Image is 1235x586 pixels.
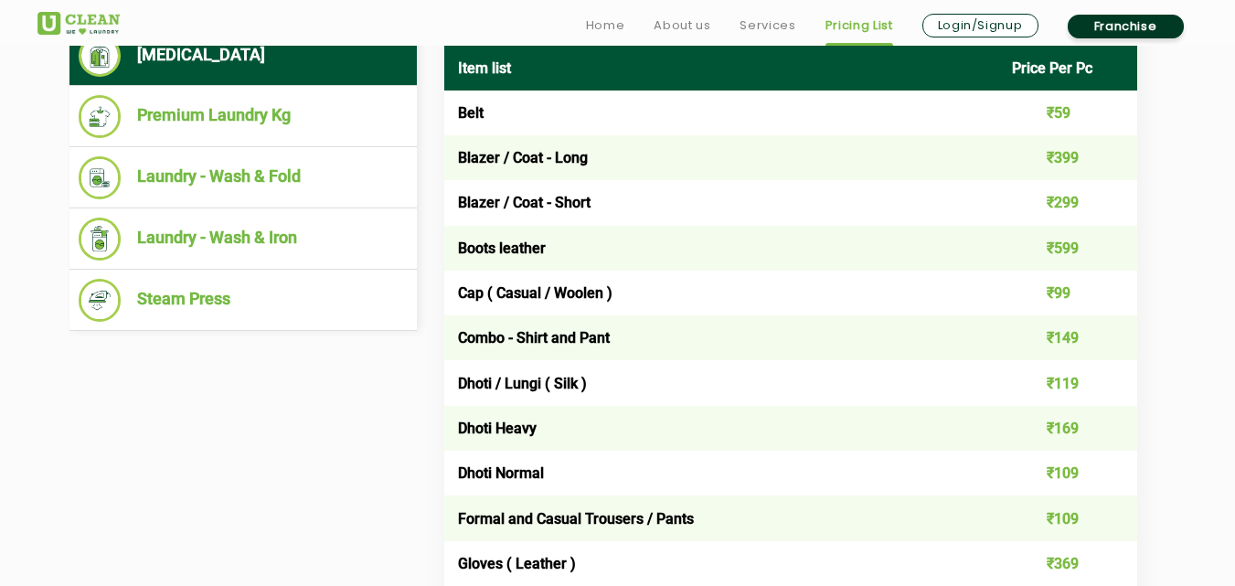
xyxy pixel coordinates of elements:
img: Premium Laundry Kg [79,95,122,138]
th: Item list [444,46,999,91]
td: ₹369 [998,541,1137,586]
td: Formal and Casual Trousers / Pants [444,495,999,540]
td: Boots leather [444,226,999,271]
img: Laundry - Wash & Iron [79,218,122,261]
td: ₹169 [998,406,1137,451]
td: Dhoti Heavy [444,406,999,451]
td: Dhoti Normal [444,451,999,495]
th: Price Per Pc [998,46,1137,91]
td: ₹599 [998,226,1137,271]
td: ₹299 [998,180,1137,225]
img: UClean Laundry and Dry Cleaning [37,12,120,35]
td: ₹149 [998,315,1137,360]
a: About us [654,15,710,37]
li: Premium Laundry Kg [79,95,408,138]
img: Laundry - Wash & Fold [79,156,122,199]
td: Blazer / Coat - Short [444,180,999,225]
td: Cap ( Casual / Woolen ) [444,271,999,315]
li: Steam Press [79,279,408,322]
td: ₹119 [998,360,1137,405]
a: Login/Signup [922,14,1038,37]
li: [MEDICAL_DATA] [79,35,408,77]
td: ₹399 [998,135,1137,180]
td: ₹99 [998,271,1137,315]
td: ₹109 [998,495,1137,540]
td: ₹109 [998,451,1137,495]
a: Franchise [1068,15,1184,38]
td: Blazer / Coat - Long [444,135,999,180]
td: Combo - Shirt and Pant [444,315,999,360]
img: Dry Cleaning [79,35,122,77]
a: Services [740,15,795,37]
a: Pricing List [825,15,893,37]
li: Laundry - Wash & Fold [79,156,408,199]
td: Gloves ( Leather ) [444,541,999,586]
td: ₹59 [998,91,1137,135]
img: Steam Press [79,279,122,322]
li: Laundry - Wash & Iron [79,218,408,261]
td: Dhoti / Lungi ( Silk ) [444,360,999,405]
td: Belt [444,91,999,135]
a: Home [586,15,625,37]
